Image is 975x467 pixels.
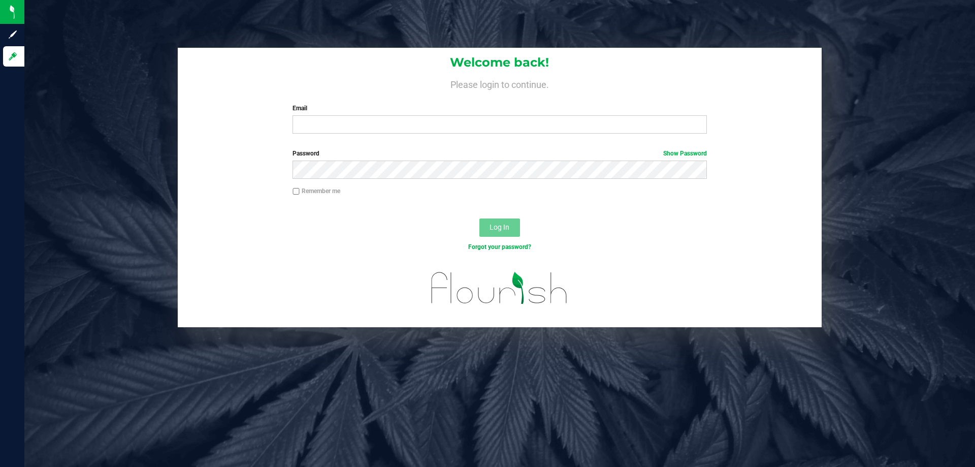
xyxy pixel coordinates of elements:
[178,56,822,69] h1: Welcome back!
[292,186,340,196] label: Remember me
[663,150,707,157] a: Show Password
[178,77,822,89] h4: Please login to continue.
[292,104,706,113] label: Email
[479,219,520,237] button: Log In
[8,29,18,40] inline-svg: Sign up
[8,51,18,61] inline-svg: Log in
[490,223,509,231] span: Log In
[292,150,319,157] span: Password
[468,243,531,251] a: Forgot your password?
[419,262,580,314] img: flourish_logo.svg
[292,188,300,195] input: Remember me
